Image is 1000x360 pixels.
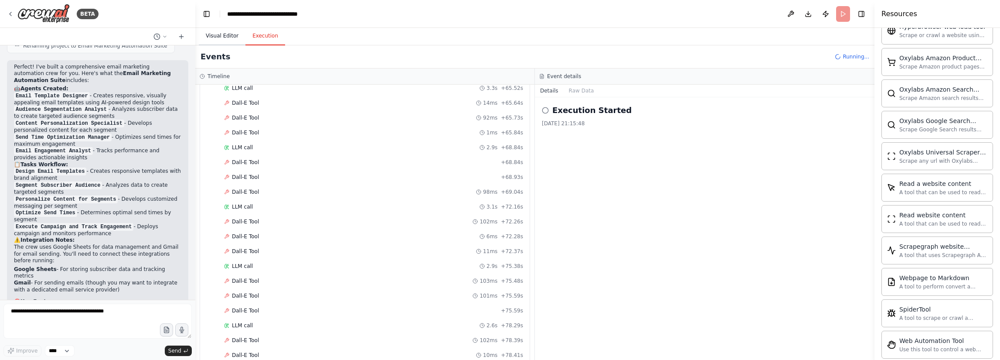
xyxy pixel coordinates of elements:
span: Dall-E Tool [232,337,259,344]
div: Oxylabs Google Search Scraper tool [899,117,987,125]
span: 101ms [480,292,497,299]
span: + 72.37s [501,248,523,255]
div: Scrape or crawl a website using Hyperbrowser and return the contents in properly formatted markdo... [899,32,987,39]
span: 14ms [483,99,497,106]
div: Read website content [899,211,987,219]
strong: Email Marketing Automation Suite [14,70,171,83]
img: OxylabsUniversalScraperTool [887,152,896,161]
h3: Timeline [207,73,230,80]
li: - Optimizes send times for maximum engagement [14,134,181,148]
span: LLM call [232,263,253,270]
nav: breadcrumb [227,10,323,18]
div: Oxylabs Universal Scraper tool [899,148,987,157]
span: Dall-E Tool [232,218,259,225]
span: + 65.64s [501,99,523,106]
span: 3.3s [486,85,497,92]
h2: Events [201,51,230,63]
span: Dall-E Tool [232,292,259,299]
span: + 75.59s [501,307,523,314]
span: + 75.38s [501,263,523,270]
h2: 🎯 [14,298,181,305]
span: LLM call [232,85,253,92]
div: Oxylabs Amazon Product Scraper tool [899,54,987,62]
span: Dall-E Tool [232,248,259,255]
span: 98ms [483,189,497,195]
div: A tool to perform convert a webpage to markdown to make it easier for LLMs to understand [899,283,987,290]
li: - Creates responsive templates with brand alignment [14,168,181,182]
li: - Creates responsive, visually appealing email templates using AI-powered design tools [14,93,181,106]
img: ScrapeWebsiteTool [887,215,896,223]
div: Read a website content [899,179,987,188]
p: Perfect! I've built a comprehensive email marketing automation crew for you. Here's what the incl... [14,64,181,84]
span: Dall-E Tool [232,233,259,240]
span: 2.6s [486,322,497,329]
li: - Develops customized messaging per segment [14,196,181,210]
span: + 69.04s [501,189,523,195]
h3: Event details [547,73,581,80]
img: OxylabsAmazonSearchScraperTool [887,89,896,98]
button: Switch to previous chat [150,31,171,42]
span: + 65.52s [501,85,523,92]
div: Use this tool to control a web browser and interact with websites using natural language. Capabil... [899,346,987,353]
button: Hide left sidebar [201,8,213,20]
strong: Agents Created: [20,86,68,92]
span: Renaming project to Email Marketing Automation Suite [23,42,167,49]
h2: ⚠️ [14,237,181,244]
li: - Determines optimal send times by segment [14,209,181,223]
div: [DATE] 21:15:48 [542,120,867,127]
img: SpiderTool [887,309,896,318]
code: Email Template Designer [14,92,90,100]
span: + 72.26s [501,218,523,225]
span: 3.1s [486,203,497,210]
code: Execute Campaign and Track Engagement [14,223,133,231]
span: LLM call [232,203,253,210]
div: A tool that can be used to read a website content. [899,189,987,196]
div: A tool that uses Scrapegraph AI to intelligently scrape website content. [899,252,987,259]
span: + 68.84s [501,144,523,151]
div: Oxylabs Amazon Search Scraper tool [899,85,987,94]
button: Send [165,346,192,356]
div: Scrapegraph website scraper [899,242,987,251]
h2: Execution Started [552,104,632,117]
p: The crew uses Google Sheets for data management and Gmail for email sending. You'll need to conne... [14,244,181,264]
li: - For sending emails (though you may want to integrate with a dedicated email service provider) [14,280,181,293]
button: Execution [245,27,285,45]
strong: Key Features: [20,298,61,305]
span: + 68.84s [501,159,523,166]
li: - Analyzes data to create targeted segments [14,182,181,196]
div: Scrape Amazon search results with Oxylabs Amazon Search Scraper [899,95,987,102]
span: LLM call [232,144,253,151]
span: 10ms [483,352,497,359]
button: Hide right sidebar [855,8,867,20]
span: + 75.48s [501,278,523,285]
code: Design Email Templates [14,168,86,175]
img: Logo [17,4,70,24]
span: Running... [843,53,869,60]
span: Dall-E Tool [232,114,259,121]
span: 2.9s [486,263,497,270]
span: 1ms [486,129,498,136]
img: HyperbrowserLoadTool [887,26,896,35]
button: Visual Editor [199,27,245,45]
img: SerplyWebpageToMarkdownTool [887,278,896,286]
button: Upload files [160,323,173,336]
span: LLM call [232,322,253,329]
code: Audience Segmentation Analyst [14,106,109,113]
button: Details [535,85,564,97]
span: Send [168,347,181,354]
span: + 78.29s [501,322,523,329]
img: StagehandTool [887,340,896,349]
span: 11ms [483,248,497,255]
span: Dall-E Tool [232,278,259,285]
button: Improve [3,345,41,357]
img: ScrapegraphScrapeTool [887,246,896,255]
div: SpiderTool [899,305,987,314]
img: OxylabsGoogleSearchScraperTool [887,120,896,129]
li: - Develops personalized content for each segment [14,120,181,134]
button: Start a new chat [174,31,188,42]
span: + 65.73s [501,114,523,121]
span: 92ms [483,114,497,121]
h2: 📋 [14,161,181,168]
span: Dall-E Tool [232,352,259,359]
span: + 68.93s [501,174,523,181]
